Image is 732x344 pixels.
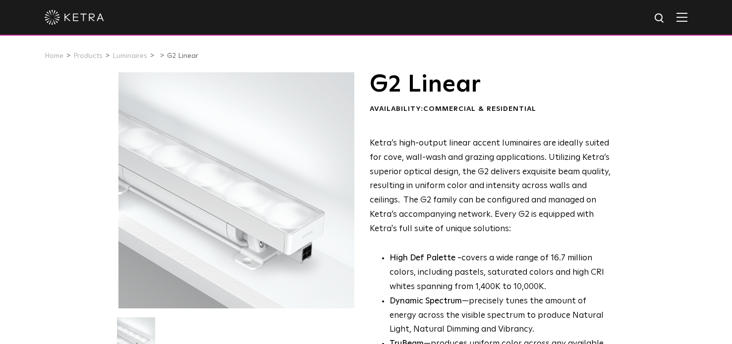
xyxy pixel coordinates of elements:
[370,137,611,237] p: Ketra’s high-output linear accent luminaires are ideally suited for cove, wall-wash and grazing a...
[390,251,611,295] p: covers a wide range of 16.7 million colors, including pastels, saturated colors and high CRI whit...
[370,72,611,97] h1: G2 Linear
[167,52,198,59] a: G2 Linear
[654,12,666,25] img: search icon
[113,52,147,59] a: Luminaires
[676,12,687,22] img: Hamburger%20Nav.svg
[390,295,611,338] li: —precisely tunes the amount of energy across the visible spectrum to produce Natural Light, Natur...
[390,297,462,305] strong: Dynamic Spectrum
[390,254,461,262] strong: High Def Palette -
[73,52,103,59] a: Products
[370,104,611,114] div: Availability:
[423,105,536,112] span: Commercial & Residential
[45,52,63,59] a: Home
[45,10,104,25] img: ketra-logo-2019-white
